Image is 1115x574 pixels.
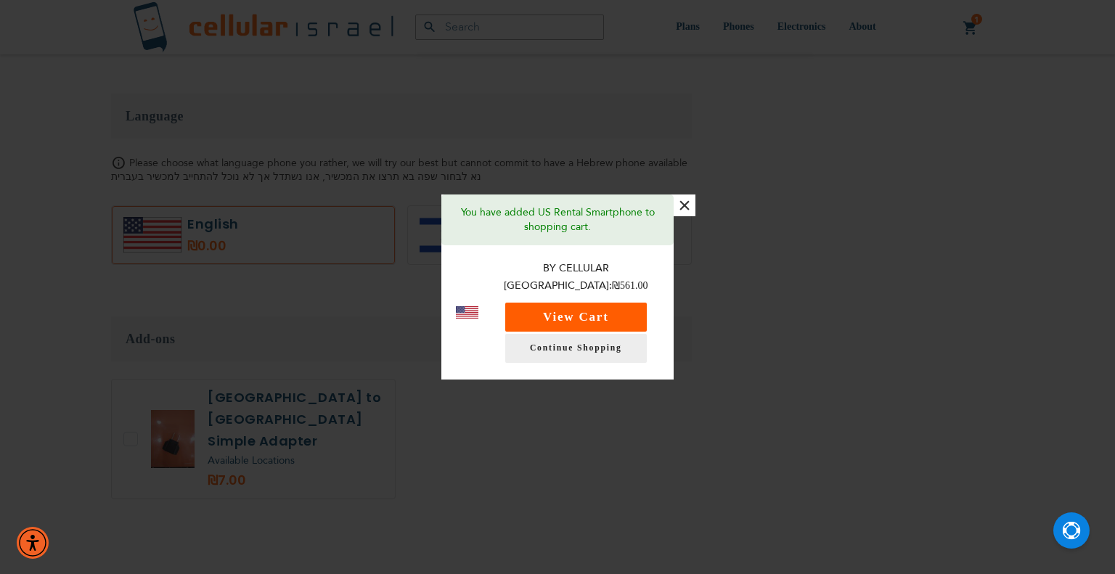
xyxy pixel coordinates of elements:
[505,334,647,363] a: Continue Shopping
[674,194,695,216] button: ×
[493,260,659,295] p: By Cellular [GEOGRAPHIC_DATA]:
[612,280,648,291] span: ₪561.00
[452,205,663,234] p: You have added US Rental Smartphone to shopping cart.
[17,527,49,559] div: Accessibility Menu
[505,303,647,332] button: View Cart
